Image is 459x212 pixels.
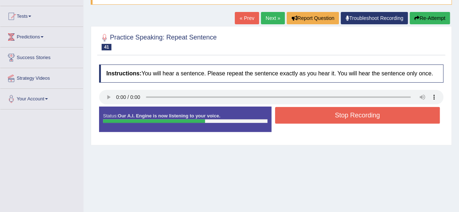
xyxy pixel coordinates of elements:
span: 41 [102,44,111,50]
a: Strategy Videos [0,68,83,86]
div: Status: [99,107,271,132]
a: Predictions [0,27,83,45]
a: Your Account [0,89,83,107]
a: Success Stories [0,47,83,66]
button: Report Question [287,12,339,24]
strong: Our A.I. Engine is now listening to your voice. [118,113,220,119]
a: Troubleshoot Recording [341,12,408,24]
button: Stop Recording [275,107,440,124]
h2: Practice Speaking: Repeat Sentence [99,32,217,50]
a: Tests [0,6,83,24]
button: Re-Attempt [410,12,450,24]
h4: You will hear a sentence. Please repeat the sentence exactly as you hear it. You will hear the se... [99,65,443,83]
b: Instructions: [106,70,142,76]
a: « Prev [235,12,259,24]
a: Next » [261,12,285,24]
